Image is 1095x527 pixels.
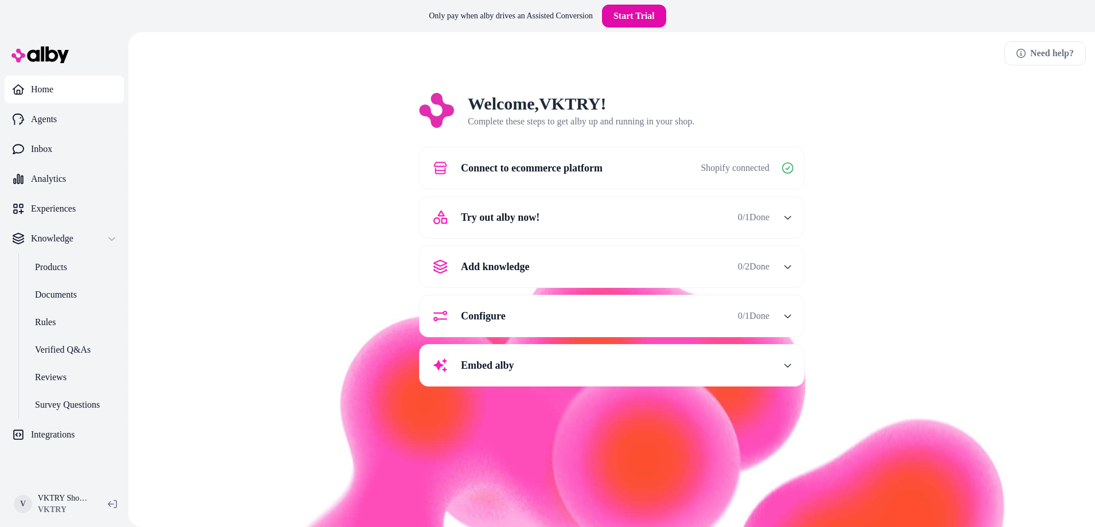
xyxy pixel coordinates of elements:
[7,486,99,522] button: VVKTRY ShopifyVKTRY
[738,260,769,274] span: 0 / 2 Done
[31,83,53,96] p: Home
[5,225,124,252] button: Knowledge
[738,210,769,224] span: 0 / 1 Done
[38,493,89,504] p: VKTRY Shopify
[468,93,695,115] h2: Welcome, VKTRY !
[468,116,695,126] span: Complete these steps to get alby up and running in your shop.
[461,160,603,176] span: Connect to ecommerce platform
[31,172,66,186] p: Analytics
[5,195,124,222] a: Experiences
[427,204,797,231] button: Try out alby now!0/1Done
[5,165,124,193] a: Analytics
[5,421,124,448] a: Integrations
[31,112,57,126] p: Agents
[35,398,100,412] p: Survey Questions
[24,336,124,364] a: Verified Q&As
[24,253,124,281] a: Products
[701,161,769,175] span: Shopify connected
[38,504,89,516] span: VKTRY
[427,352,797,379] button: Embed alby
[24,391,124,419] a: Survey Questions
[429,10,593,22] p: Only pay when alby drives an Assisted Conversion
[35,260,67,274] p: Products
[35,343,91,357] p: Verified Q&As
[5,106,124,133] a: Agents
[5,76,124,103] a: Home
[24,309,124,336] a: Rules
[24,364,124,391] a: Reviews
[461,209,539,225] span: Try out alby now!
[427,253,797,280] button: Add knowledge0/2Done
[461,308,506,324] span: Configure
[5,135,124,163] a: Inbox
[24,281,124,309] a: Documents
[427,302,797,330] button: Configure0/1Done
[35,315,56,329] p: Rules
[14,495,32,513] span: V
[31,232,73,245] p: Knowledge
[31,202,76,216] p: Experiences
[11,46,69,63] img: alby Logo
[427,154,797,182] button: Connect to ecommerce platformShopify connected
[419,93,454,128] img: Logo
[461,357,514,373] span: Embed alby
[35,288,77,302] p: Documents
[738,309,769,323] span: 0 / 1 Done
[31,428,75,442] p: Integrations
[602,5,666,28] a: Start Trial
[31,142,52,156] p: Inbox
[35,370,67,384] p: Reviews
[461,259,530,275] span: Add knowledge
[1004,41,1086,65] a: Need help?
